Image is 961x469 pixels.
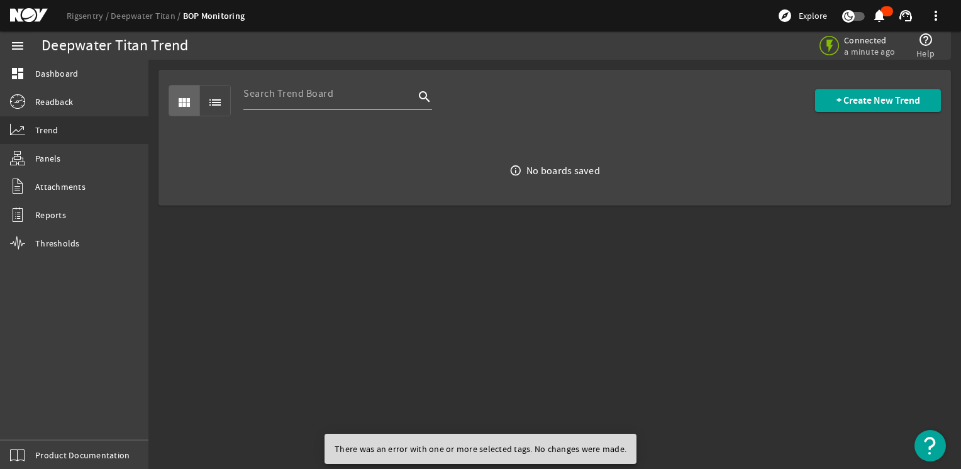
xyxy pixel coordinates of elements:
[183,10,245,22] a: BOP Monitoring
[243,86,414,101] input: Search Trend Board
[777,8,792,23] mat-icon: explore
[325,434,631,464] div: There was an error with one or more selected tags. No changes were made.
[417,89,432,104] i: search
[42,40,188,52] div: Deepwater Titan Trend
[526,165,600,177] div: No boards saved
[872,8,887,23] mat-icon: notifications
[921,1,951,31] button: more_vert
[35,209,66,221] span: Reports
[67,10,111,21] a: Rigsentry
[35,449,130,461] span: Product Documentation
[772,6,832,26] button: Explore
[111,10,183,21] a: Deepwater Titan
[916,47,935,60] span: Help
[35,180,86,193] span: Attachments
[10,38,25,53] mat-icon: menu
[918,32,933,47] mat-icon: help_outline
[35,67,78,80] span: Dashboard
[35,96,73,108] span: Readback
[898,8,913,23] mat-icon: support_agent
[35,124,58,136] span: Trend
[35,152,61,165] span: Panels
[844,46,897,57] span: a minute ago
[815,89,941,112] button: + Create New Trend
[799,9,827,22] span: Explore
[844,35,897,46] span: Connected
[208,95,223,110] mat-icon: list
[35,237,80,250] span: Thresholds
[10,66,25,81] mat-icon: dashboard
[914,430,946,461] button: Open Resource Center
[836,94,920,107] span: + Create New Trend
[509,165,522,177] i: info_outline
[177,95,192,110] mat-icon: view_module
